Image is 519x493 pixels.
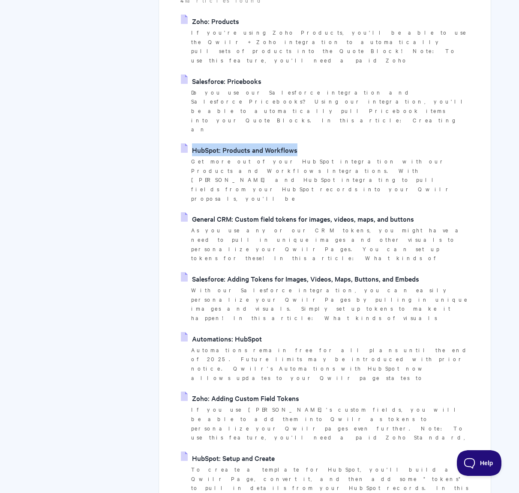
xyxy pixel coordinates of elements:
a: Salesforce: Adding Tokens for Images, Videos, Maps, Buttons, and Embeds [181,272,419,285]
a: HubSpot: Setup and Create [181,451,275,464]
p: If you use [PERSON_NAME]'s custom fields, you will be able to add them into Qwilr as tokens to pe... [191,405,469,442]
a: Salesforce: Pricebooks [181,74,261,87]
a: General CRM: Custom field tokens for images, videos, maps, and buttons [181,212,414,225]
p: If you're using Zoho Products, you'll be able to use the Qwilr + Zoho integration to automaticall... [191,28,469,65]
p: Get more out of your HubSpot integration with our Products and Workflows Integrations. With [PERS... [191,157,469,203]
p: Automations remain free for all plans until the end of 2025. Future limits may be introduced with... [191,345,469,383]
p: With our Salesforce integration, you can easily personalize your Qwilr Pages by pulling in unique... [191,285,469,323]
p: As you use any or our CRM tokens, you might have a need to pull in unique images and other visual... [191,226,469,263]
a: Automations: HubSpot [181,332,262,345]
a: Zoho: Adding Custom Field Tokens [181,392,299,404]
iframe: Toggle Customer Support [457,450,502,476]
a: HubSpot: Products and Workflows [181,143,297,156]
p: Do you use our Salesforce integration and Salesforce Pricebooks? Using our integration, you'll be... [191,88,469,134]
a: Zoho: Products [181,15,239,27]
